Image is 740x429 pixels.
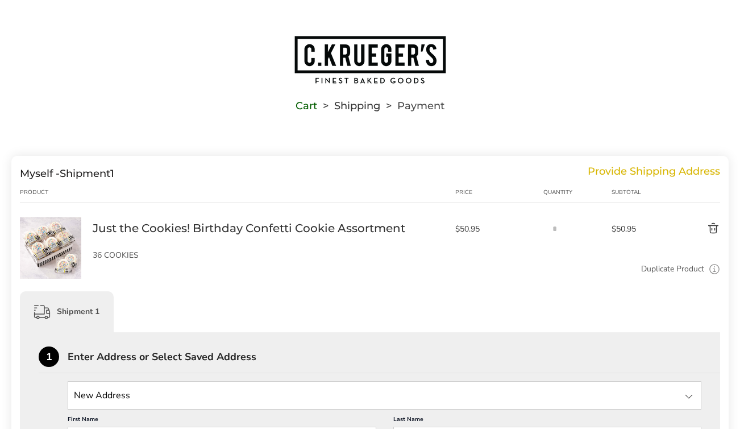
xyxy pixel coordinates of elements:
span: Payment [397,102,444,110]
a: Cart [296,102,317,110]
img: Just the Cookies! Birthday Confetti Cookie Assortment [20,217,81,279]
p: 36 COOKIES [93,251,444,259]
div: Shipment [20,167,114,180]
label: Last Name [393,415,702,427]
div: 1 [39,346,59,367]
span: 1 [110,167,114,180]
button: Delete product [661,222,720,236]
img: C.KRUEGER'S [293,35,447,85]
div: Subtotal [612,188,660,197]
div: Price [455,188,543,197]
div: Product [20,188,93,197]
input: State [68,381,701,410]
span: $50.95 [612,224,660,234]
div: Quantity [543,188,612,197]
a: Go to home page [11,35,729,85]
input: Quantity input [543,217,566,240]
a: Just the Cookies! Birthday Confetti Cookie Assortment [93,221,405,236]
label: First Name [68,415,376,427]
a: Duplicate Product [641,263,704,275]
div: Shipment 1 [20,291,114,332]
li: Shipping [317,102,380,110]
div: Provide Shipping Address [588,167,720,180]
div: Enter Address or Select Saved Address [68,352,720,362]
span: Myself - [20,167,60,180]
a: Just the Cookies! Birthday Confetti Cookie Assortment [20,217,81,228]
span: $50.95 [455,224,538,234]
